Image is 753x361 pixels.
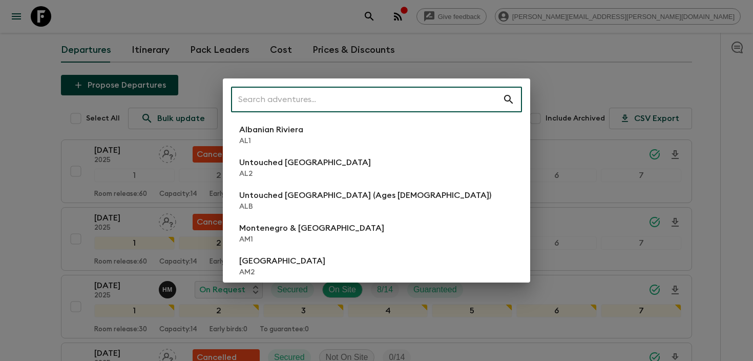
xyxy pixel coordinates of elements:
p: ALB [239,202,491,212]
p: AL2 [239,169,371,179]
p: AM2 [239,267,325,277]
p: Albanian Riviera [239,124,303,136]
p: Montenegro & [GEOGRAPHIC_DATA] [239,222,384,234]
input: Search adventures... [231,85,503,114]
p: Untouched [GEOGRAPHIC_DATA] [239,156,371,169]
p: AM1 [239,234,384,245]
p: AL1 [239,136,303,146]
p: [GEOGRAPHIC_DATA] [239,255,325,267]
p: Untouched [GEOGRAPHIC_DATA] (Ages [DEMOGRAPHIC_DATA]) [239,189,491,202]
